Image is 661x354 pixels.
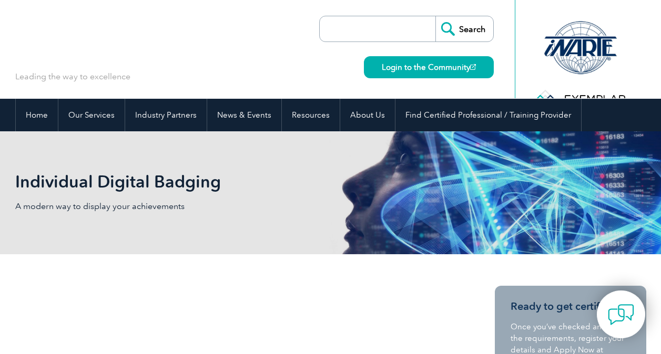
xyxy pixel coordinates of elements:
[511,300,631,313] h3: Ready to get certified?
[608,301,634,328] img: contact-chat.png
[340,99,395,131] a: About Us
[470,64,476,70] img: open_square.png
[282,99,340,131] a: Resources
[395,99,581,131] a: Find Certified Professional / Training Provider
[58,99,125,131] a: Our Services
[15,201,331,212] p: A modern way to display your achievements
[435,16,493,41] input: Search
[15,173,457,190] h2: Individual Digital Badging
[16,99,58,131] a: Home
[364,56,494,78] a: Login to the Community
[125,99,207,131] a: Industry Partners
[15,71,130,82] p: Leading the way to excellence
[207,99,281,131] a: News & Events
